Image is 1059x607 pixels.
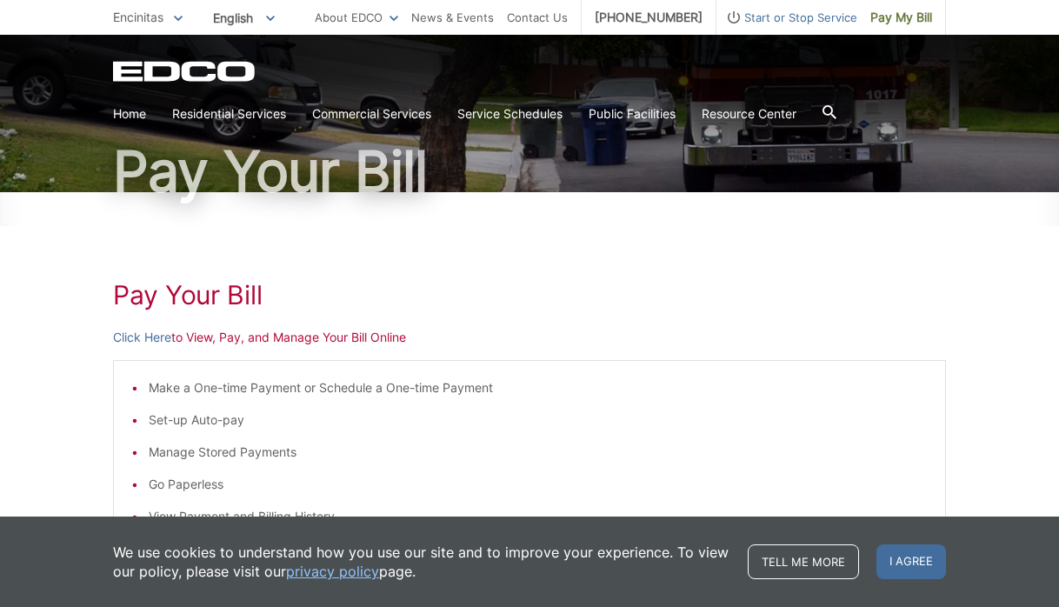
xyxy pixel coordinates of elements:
[748,544,859,579] a: Tell me more
[149,443,928,462] li: Manage Stored Payments
[507,8,568,27] a: Contact Us
[876,544,946,579] span: I agree
[200,3,288,32] span: English
[113,10,163,24] span: Encinitas
[315,8,398,27] a: About EDCO
[411,8,494,27] a: News & Events
[113,328,171,347] a: Click Here
[149,507,928,526] li: View Payment and Billing History
[589,104,676,123] a: Public Facilities
[149,475,928,494] li: Go Paperless
[870,8,932,27] span: Pay My Bill
[113,543,730,581] p: We use cookies to understand how you use our site and to improve your experience. To view our pol...
[172,104,286,123] a: Residential Services
[702,104,796,123] a: Resource Center
[149,378,928,397] li: Make a One-time Payment or Schedule a One-time Payment
[312,104,431,123] a: Commercial Services
[113,104,146,123] a: Home
[286,562,379,581] a: privacy policy
[113,279,946,310] h1: Pay Your Bill
[113,143,946,199] h1: Pay Your Bill
[113,61,257,82] a: EDCD logo. Return to the homepage.
[457,104,563,123] a: Service Schedules
[113,328,946,347] p: to View, Pay, and Manage Your Bill Online
[149,410,928,430] li: Set-up Auto-pay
